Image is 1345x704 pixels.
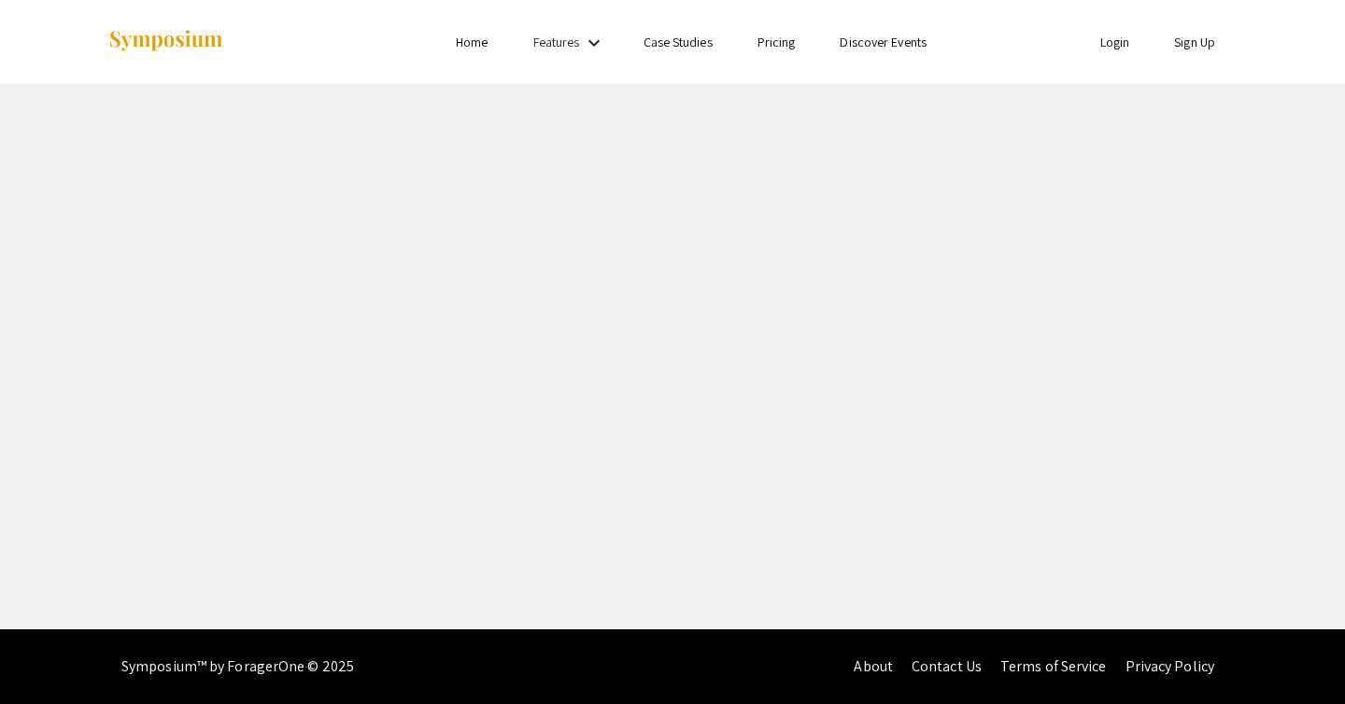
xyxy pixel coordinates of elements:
a: Sign Up [1174,34,1215,50]
a: Case Studies [644,34,713,50]
div: Symposium™ by ForagerOne © 2025 [121,629,354,704]
a: Discover Events [840,34,927,50]
a: Pricing [757,34,796,50]
a: Features [533,34,580,50]
mat-icon: Expand Features list [583,32,605,54]
img: Symposium by ForagerOne [107,29,224,54]
a: Login [1100,34,1130,50]
a: Home [456,34,488,50]
a: Terms of Service [1000,656,1107,676]
a: Contact Us [912,656,982,676]
a: About [854,656,893,676]
a: Privacy Policy [1126,656,1214,676]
